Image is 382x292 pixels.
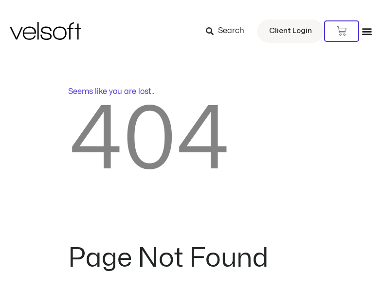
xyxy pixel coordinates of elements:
h2: Page Not Found [68,245,314,272]
span: Client Login [269,25,312,37]
a: Client Login [257,19,324,43]
span: Search [218,25,244,37]
a: Search [206,23,251,39]
h2: 404 [68,97,314,184]
img: Velsoft Training Materials [10,22,81,40]
p: Seems like you are lost.. [68,86,314,97]
div: Menu Toggle [362,26,372,36]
